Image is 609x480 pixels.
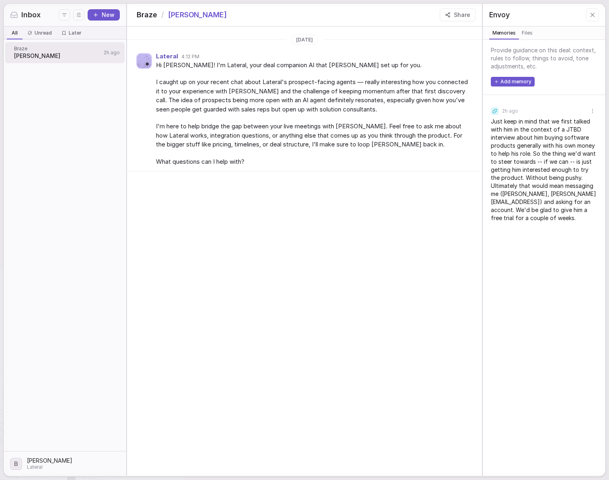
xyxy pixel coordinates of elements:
[88,9,120,21] button: New
[168,10,227,20] span: [PERSON_NAME]
[12,30,18,36] span: All
[27,464,72,470] span: Lateral
[520,29,534,37] span: Files
[156,157,469,167] span: What questions can I help with?
[156,61,469,70] span: Hi [PERSON_NAME]! I'm Lateral, your deal companion AI that [PERSON_NAME] set up for you.
[35,30,52,36] span: Unread
[137,54,152,68] img: Agent avatar
[491,46,597,70] span: Provide guidance on this deal: context, rules to follow, things to avoid, tone adjustments, etc.
[491,117,597,222] span: Just keep in mind that we first talked with him in the context of a JTBD interview about him buyi...
[104,49,120,56] span: 2h ago
[156,53,178,60] span: Lateral
[137,10,157,20] span: Braze
[502,108,518,114] span: 2h ago
[181,54,199,60] span: 4:12 PM
[14,52,101,60] span: [PERSON_NAME]
[296,37,313,43] span: [DATE]
[491,29,517,37] span: Memories
[156,122,469,149] span: I'm here to help bridge the gap between your live meetings with [PERSON_NAME]. Feel free to ask m...
[491,77,535,87] button: Add memory
[73,9,84,21] button: Display settings
[21,10,41,20] span: Inbox
[27,457,72,465] span: [PERSON_NAME]
[59,9,70,21] button: Filters
[5,42,125,63] a: Braze[PERSON_NAME]2h ago
[489,10,510,20] span: Envoy
[440,8,476,21] button: Share
[161,10,164,20] span: /
[69,30,82,36] span: Later
[588,106,597,116] button: Open memory options
[156,78,469,114] span: I caught up on your recent chat about Lateral's prospect-facing agents — really interesting how y...
[14,45,101,52] span: Braze
[14,459,18,469] span: B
